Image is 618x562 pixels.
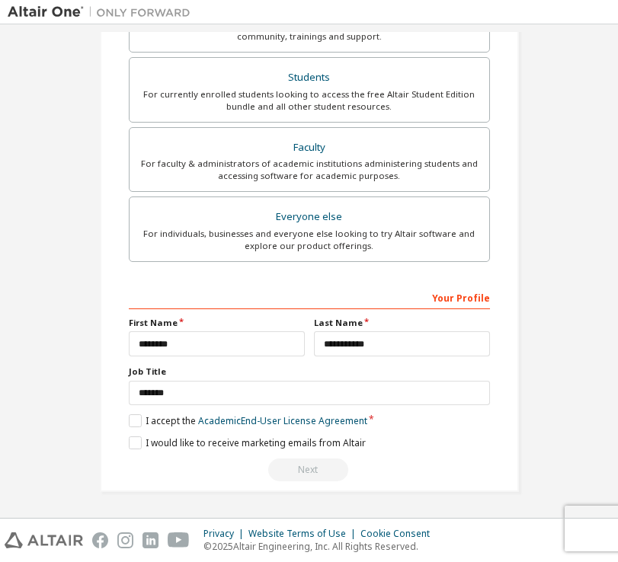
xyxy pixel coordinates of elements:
[139,67,480,88] div: Students
[129,366,490,378] label: Job Title
[8,5,198,20] img: Altair One
[129,436,366,449] label: I would like to receive marketing emails from Altair
[129,414,367,427] label: I accept the
[92,532,108,548] img: facebook.svg
[168,532,190,548] img: youtube.svg
[139,228,480,252] div: For individuals, businesses and everyone else looking to try Altair software and explore our prod...
[5,532,83,548] img: altair_logo.svg
[142,532,159,548] img: linkedin.svg
[360,528,439,540] div: Cookie Consent
[139,88,480,113] div: For currently enrolled students looking to access the free Altair Student Edition bundle and all ...
[203,528,248,540] div: Privacy
[139,137,480,158] div: Faculty
[139,206,480,228] div: Everyone else
[129,285,490,309] div: Your Profile
[248,528,360,540] div: Website Terms of Use
[203,540,439,553] p: © 2025 Altair Engineering, Inc. All Rights Reserved.
[117,532,133,548] img: instagram.svg
[129,317,305,329] label: First Name
[129,458,490,481] div: Read and acccept EULA to continue
[314,317,490,329] label: Last Name
[198,414,367,427] a: Academic End-User License Agreement
[139,158,480,182] div: For faculty & administrators of academic institutions administering students and accessing softwa...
